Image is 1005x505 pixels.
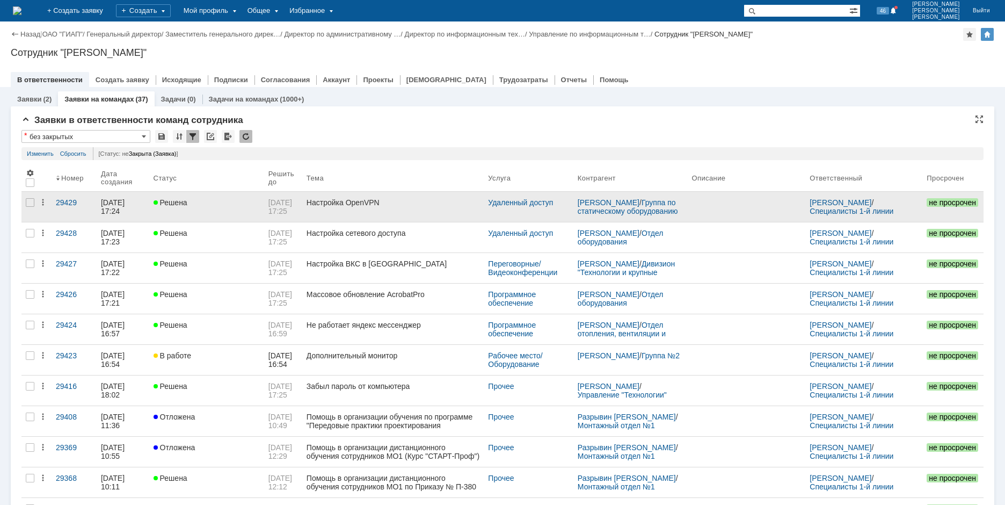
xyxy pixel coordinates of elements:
a: Удаленный доступ [488,229,553,237]
a: [PERSON_NAME] [578,382,639,391]
a: Специалисты 1-й линии [GEOGRAPHIC_DATA] [810,237,895,255]
span: не просрочен [927,474,978,482]
div: / [578,321,683,338]
a: Отчеты [561,76,587,84]
span: [DATE] 16:59 [268,321,294,338]
a: [DATE] 18:02 [97,376,149,406]
div: / [810,382,918,399]
a: Забыл пароль от компьютера [302,376,484,406]
div: На всю страницу [975,115,984,124]
a: Отложена [149,406,264,436]
div: (1000+) [280,95,304,103]
a: [PERSON_NAME] [810,198,871,207]
a: [PERSON_NAME] [810,413,871,421]
a: В работе [149,345,264,375]
div: / [405,30,529,38]
div: Добавить в избранное [963,28,976,41]
a: Назад [20,30,40,38]
a: [DATE] 17:25 [264,376,302,406]
div: / [165,30,284,38]
th: Тема [302,164,484,192]
a: Отдел отопления, вентиляции и кондиционирования [578,321,668,347]
a: Прочее [488,382,514,391]
a: Управление "Технологии" [578,391,667,399]
a: Рабочее место/Оборудование [488,351,542,369]
div: Настройки списка отличаются от сохраненных в виде [24,132,27,139]
span: Закрыта (Заявка) [129,150,177,157]
span: [DATE] 16:54 [268,351,294,369]
a: [PERSON_NAME] [578,290,639,299]
a: Не работает яндекс мессенджер [302,314,484,344]
div: | [40,30,42,38]
a: Настройка OpenVPN [302,192,484,222]
div: 29426 [56,290,92,299]
div: / [578,382,683,399]
a: [PERSON_NAME] [578,229,639,237]
div: Действия [39,229,47,237]
div: Экспорт списка [222,130,235,143]
div: Действия [39,413,47,421]
a: [PERSON_NAME] [810,321,871,329]
th: Номер [52,164,97,192]
div: / [284,30,404,38]
a: [DATE] 16:57 [97,314,149,344]
span: не просрочен [927,351,978,360]
a: [DATE] 16:54 [264,345,302,375]
div: / [810,198,918,215]
a: Директор по информационным тех… [405,30,525,38]
div: / [810,259,918,277]
a: [DATE] 17:25 [264,284,302,314]
a: не просрочен [922,253,984,283]
div: Действия [39,198,47,207]
a: Переговорные/Видеоконференции [488,259,557,277]
span: [PERSON_NAME] [912,1,960,8]
a: [DATE] 17:25 [264,222,302,252]
a: [DATE] 12:12 [264,467,302,497]
a: не просрочен [922,345,984,375]
div: 29423 [56,351,92,360]
a: Исходящие [162,76,201,84]
a: Помощь в организации дистанционного обучения сотрудников МО1 (Курс "СТАРТ-Проф") [302,437,484,467]
span: [DATE] 10:49 [268,413,294,430]
span: Заявки в ответственности команд сотрудника [21,115,243,125]
a: Подписки [214,76,248,84]
a: [DATE] 17:24 [97,192,149,222]
a: Помощь [600,76,628,84]
a: Настройка ВКС в [GEOGRAPHIC_DATA] [302,253,484,283]
div: / [578,474,683,491]
div: Массовое обновление AcrobatPro [307,290,479,299]
div: Сохранить вид [155,130,168,143]
div: Помощь в организации дистанционного обучения сотрудников МО1 по Приказу № П-380 [307,474,479,491]
a: Заместитель генерального дирек… [165,30,280,38]
div: [DATE] 18:02 [101,382,127,399]
img: logo [13,6,21,15]
span: не просрочен [927,413,978,421]
a: [PERSON_NAME] [810,259,871,268]
a: Проекты [363,76,393,84]
div: 29429 [56,198,92,207]
div: 29369 [56,443,92,452]
div: / [810,351,918,369]
a: [DATE] 10:55 [97,437,149,467]
a: [DATE] 17:25 [264,192,302,222]
a: Монтажный отдел №1 [578,421,655,430]
a: Согласования [261,76,310,84]
a: не просрочен [922,376,984,406]
a: не просрочен [922,222,984,252]
a: Заявки на командах [64,95,134,103]
div: / [86,30,165,38]
a: [PERSON_NAME] [810,351,871,360]
div: 29416 [56,382,92,391]
a: Разрывин [PERSON_NAME] [578,413,676,421]
span: не просрочен [927,321,978,329]
a: Решена [149,253,264,283]
span: Расширенный поиск [849,5,860,15]
a: Массовое обновление AcrobatPro [302,284,484,314]
a: 29416 [52,376,97,406]
span: [DATE] 12:29 [268,443,294,460]
div: Обновлять список [239,130,252,143]
div: Настройка OpenVPN [307,198,479,207]
a: Специалисты 1-й линии [GEOGRAPHIC_DATA] [810,268,895,285]
div: 29424 [56,321,92,329]
a: Специалисты 1-й линии [GEOGRAPHIC_DATA] [810,360,895,377]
